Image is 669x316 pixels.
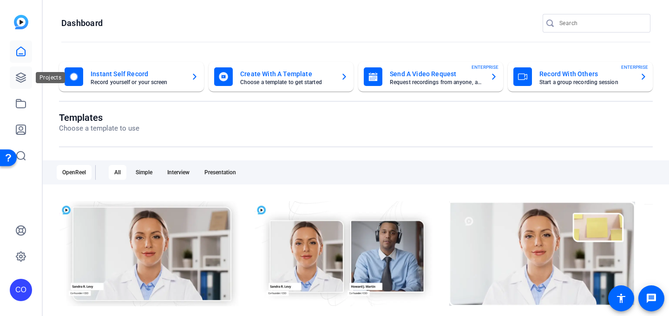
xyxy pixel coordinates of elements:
[59,62,204,92] button: Instant Self RecordRecord yourself or your screen
[36,72,65,83] div: Projects
[209,62,354,92] button: Create With A TemplateChoose a template to get started
[508,62,653,92] button: Record With OthersStart a group recording sessionENTERPRISE
[472,64,498,71] span: ENTERPRISE
[240,68,333,79] mat-card-title: Create With A Template
[539,79,632,85] mat-card-subtitle: Start a group recording session
[91,79,184,85] mat-card-subtitle: Record yourself or your screen
[199,165,242,180] div: Presentation
[130,165,158,180] div: Simple
[621,64,648,71] span: ENTERPRISE
[59,112,139,123] h1: Templates
[57,165,92,180] div: OpenReel
[10,279,32,301] div: CO
[559,18,643,29] input: Search
[616,293,627,304] mat-icon: accessibility
[390,68,483,79] mat-card-title: Send A Video Request
[240,79,333,85] mat-card-subtitle: Choose a template to get started
[59,123,139,134] p: Choose a template to use
[358,62,503,92] button: Send A Video RequestRequest recordings from anyone, anywhereENTERPRISE
[91,68,184,79] mat-card-title: Instant Self Record
[646,293,657,304] mat-icon: message
[61,18,103,29] h1: Dashboard
[539,68,632,79] mat-card-title: Record With Others
[14,15,28,29] img: blue-gradient.svg
[162,165,195,180] div: Interview
[109,165,126,180] div: All
[390,79,483,85] mat-card-subtitle: Request recordings from anyone, anywhere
